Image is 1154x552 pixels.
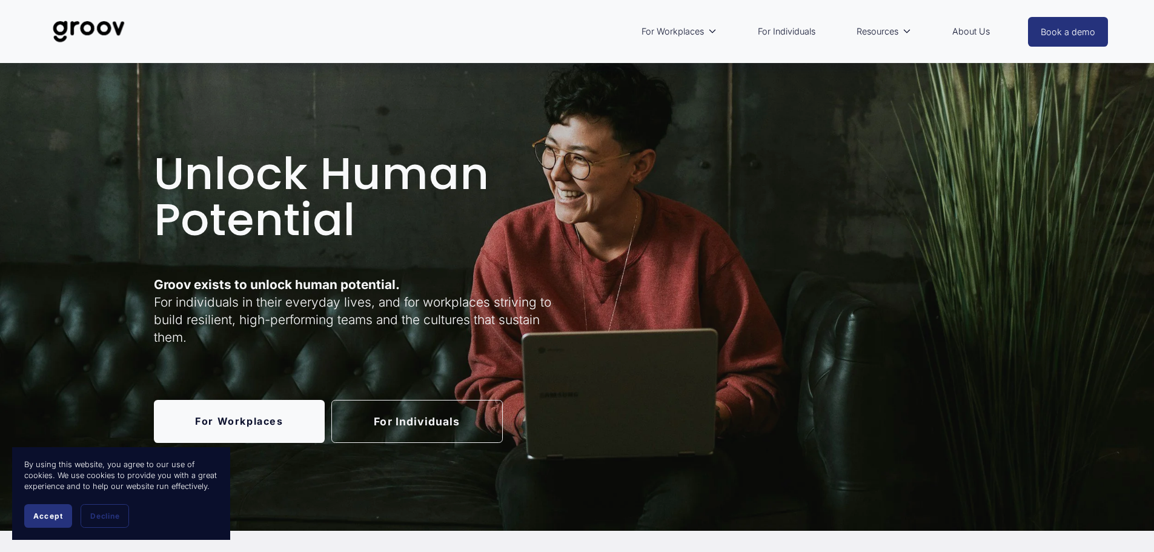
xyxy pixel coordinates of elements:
[24,459,218,492] p: By using this website, you agree to our use of cookies. We use cookies to provide you with a grea...
[752,18,821,45] a: For Individuals
[154,151,574,242] h1: Unlock Human Potential
[154,400,325,443] a: For Workplaces
[635,18,723,45] a: folder dropdown
[154,276,574,347] p: For individuals in their everyday lives, and for workplaces striving to build resilient, high-per...
[946,18,996,45] a: About Us
[90,511,119,520] span: Decline
[46,12,131,52] img: Groov | Unlock Human Potential at Work and in Life
[331,400,503,443] a: For Individuals
[642,24,704,39] span: For Workplaces
[81,504,129,528] button: Decline
[12,447,230,540] section: Cookie banner
[24,504,72,528] button: Accept
[851,18,918,45] a: folder dropdown
[33,511,63,520] span: Accept
[154,277,400,292] strong: Groov exists to unlock human potential.
[857,24,898,39] span: Resources
[1028,17,1108,47] a: Book a demo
